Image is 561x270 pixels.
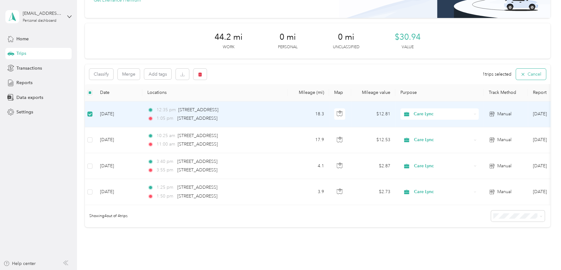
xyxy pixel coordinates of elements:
[278,44,298,50] p: Personal
[177,159,217,164] span: [STREET_ADDRESS]
[178,141,218,147] span: [STREET_ADDRESS]
[177,116,217,121] span: [STREET_ADDRESS]
[402,44,414,50] p: Value
[333,44,359,50] p: Unclassified
[351,127,395,153] td: $12.53
[329,84,351,101] th: Map
[95,127,142,153] td: [DATE]
[280,32,296,42] span: 0 mi
[526,235,561,270] iframe: Everlance-gr Chat Button Frame
[223,44,234,50] p: Work
[156,141,175,148] span: 11:00 am
[16,79,32,86] span: Reports
[95,153,142,179] td: [DATE]
[16,36,29,42] span: Home
[85,213,127,219] span: Showing 4 out of 4 trips
[23,10,62,17] div: [EMAIL_ADDRESS][DOMAIN_NAME]
[16,65,42,72] span: Transactions
[287,127,329,153] td: 17.9
[497,111,511,118] span: Manual
[414,136,471,143] span: Care Lync
[118,69,140,80] button: Merge
[287,101,329,127] td: 18.3
[178,133,218,138] span: [STREET_ADDRESS]
[16,50,26,57] span: Trips
[177,167,217,173] span: [STREET_ADDRESS]
[395,32,421,42] span: $30.94
[89,69,113,80] button: Classify
[351,153,395,179] td: $2.87
[156,115,174,122] span: 1:05 pm
[338,32,354,42] span: 0 mi
[3,260,36,267] button: Help center
[178,107,218,112] span: [STREET_ADDRESS]
[156,106,175,113] span: 12:35 pm
[215,32,243,42] span: 44.2 mi
[414,188,471,195] span: Care Lync
[497,188,511,195] span: Manual
[497,163,511,169] span: Manual
[497,136,511,143] span: Manual
[156,158,174,165] span: 3:40 pm
[414,111,471,118] span: Care Lync
[414,163,471,169] span: Care Lync
[177,193,217,199] span: [STREET_ADDRESS]
[351,84,395,101] th: Mileage value
[16,109,33,115] span: Settings
[516,69,546,80] button: Cancel
[156,184,174,191] span: 1:25 pm
[156,193,174,200] span: 1:50 pm
[156,167,174,174] span: 3:55 pm
[395,84,484,101] th: Purpose
[95,101,142,127] td: [DATE]
[95,84,142,101] th: Date
[16,94,43,101] span: Data exports
[351,179,395,205] td: $2.73
[142,84,287,101] th: Locations
[156,132,175,139] span: 10:25 am
[482,71,511,78] span: 1 trips selected
[287,179,329,205] td: 3.9
[287,153,329,179] td: 4.1
[144,69,171,79] button: Add tags
[177,185,217,190] span: [STREET_ADDRESS]
[23,19,56,23] div: Personal dashboard
[351,101,395,127] td: $12.81
[95,179,142,205] td: [DATE]
[287,84,329,101] th: Mileage (mi)
[484,84,528,101] th: Track Method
